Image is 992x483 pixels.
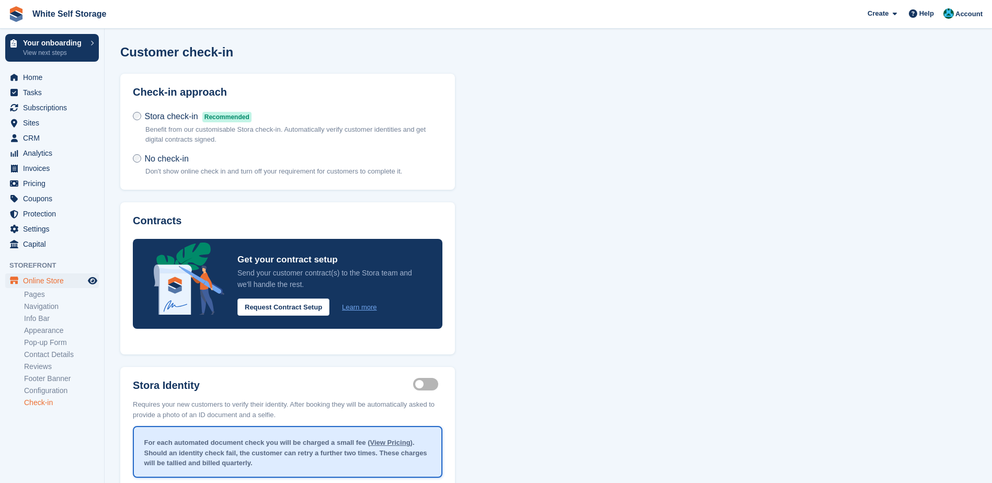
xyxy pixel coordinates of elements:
[5,206,99,221] a: menu
[133,393,442,420] p: Requires your new customers to verify their identity. After booking they will be automatically as...
[23,85,86,100] span: Tasks
[413,384,442,385] label: Identity proof enabled
[8,6,24,22] img: stora-icon-8386f47178a22dfd0bd8f6a31ec36ba5ce8667c1dd55bd0f319d3a0aa187defe.svg
[23,70,86,85] span: Home
[23,161,86,176] span: Invoices
[23,116,86,130] span: Sites
[145,166,402,177] p: Don't show online check in and turn off your requirement for customers to complete it.
[237,252,421,267] p: Get your contract setup
[23,131,86,145] span: CRM
[202,112,252,122] span: Recommended
[868,8,888,19] span: Create
[5,34,99,62] a: Your onboarding View next steps
[9,260,104,271] span: Storefront
[23,273,86,288] span: Online Store
[145,124,442,145] p: Benefit from our customisable Stora check-in. Automatically verify customer identities and get di...
[5,222,99,236] a: menu
[237,267,421,290] p: Send your customer contract(s) to the Stora team and we'll handle the rest.
[133,154,141,163] input: No check-in Don't show online check in and turn off your requirement for customers to complete it.
[24,350,99,360] a: Contact Details
[24,290,99,300] a: Pages
[24,326,99,336] a: Appearance
[5,116,99,130] a: menu
[133,112,141,120] input: Stora check-inRecommended Benefit from our customisable Stora check-in. Automatically verify cust...
[5,273,99,288] a: menu
[5,85,99,100] a: menu
[23,39,85,47] p: Your onboarding
[154,243,225,315] img: integrated-contracts-announcement-icon-4bcc16208f3049d2eff6d38435ce2bd7c70663ee5dfbe56b0d99acac82...
[5,161,99,176] a: menu
[23,100,86,115] span: Subscriptions
[24,302,99,312] a: Navigation
[919,8,934,19] span: Help
[144,154,188,163] span: No check-in
[24,362,99,372] a: Reviews
[23,237,86,251] span: Capital
[134,429,441,477] div: For each automated document check you will be charged a small fee ( ). Should an identity check f...
[23,206,86,221] span: Protection
[133,86,442,98] h2: Check-in approach
[5,70,99,85] a: menu
[943,8,954,19] img: Jay White
[133,215,442,227] h3: Contracts
[28,5,110,22] a: White Self Storage
[5,100,99,115] a: menu
[24,398,99,408] a: Check-in
[24,338,99,348] a: Pop-up Form
[5,131,99,145] a: menu
[24,374,99,384] a: Footer Banner
[23,191,86,206] span: Coupons
[955,9,983,19] span: Account
[23,146,86,160] span: Analytics
[86,274,99,287] a: Preview store
[23,222,86,236] span: Settings
[5,191,99,206] a: menu
[120,45,233,59] h1: Customer check-in
[23,48,85,57] p: View next steps
[5,237,99,251] a: menu
[23,176,86,191] span: Pricing
[237,298,329,316] button: Request Contract Setup
[370,439,411,446] a: View Pricing
[5,146,99,160] a: menu
[24,314,99,324] a: Info Bar
[144,112,198,121] span: Stora check-in
[133,379,413,392] label: Stora Identity
[5,176,99,191] a: menu
[342,302,377,313] a: Learn more
[24,386,99,396] a: Configuration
